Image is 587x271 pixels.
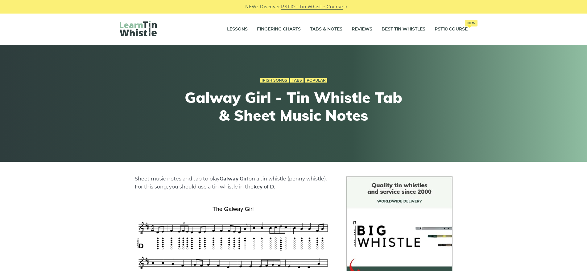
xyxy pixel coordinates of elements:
[352,22,372,37] a: Reviews
[382,22,425,37] a: Best Tin Whistles
[260,78,289,83] a: Irish Songs
[227,22,248,37] a: Lessons
[254,184,274,190] strong: key of D
[220,176,249,182] strong: Galway Girl
[180,89,407,124] h1: Galway Girl - Tin Whistle Tab & Sheet Music Notes
[290,78,304,83] a: Tabs
[310,22,342,37] a: Tabs & Notes
[257,22,301,37] a: Fingering Charts
[305,78,327,83] a: Popular
[435,22,468,37] a: PST10 CourseNew
[135,175,332,191] p: Sheet music notes and tab to play on a tin whistle (penny whistle). For this song, you should use...
[465,20,477,26] span: New
[120,21,157,36] img: LearnTinWhistle.com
